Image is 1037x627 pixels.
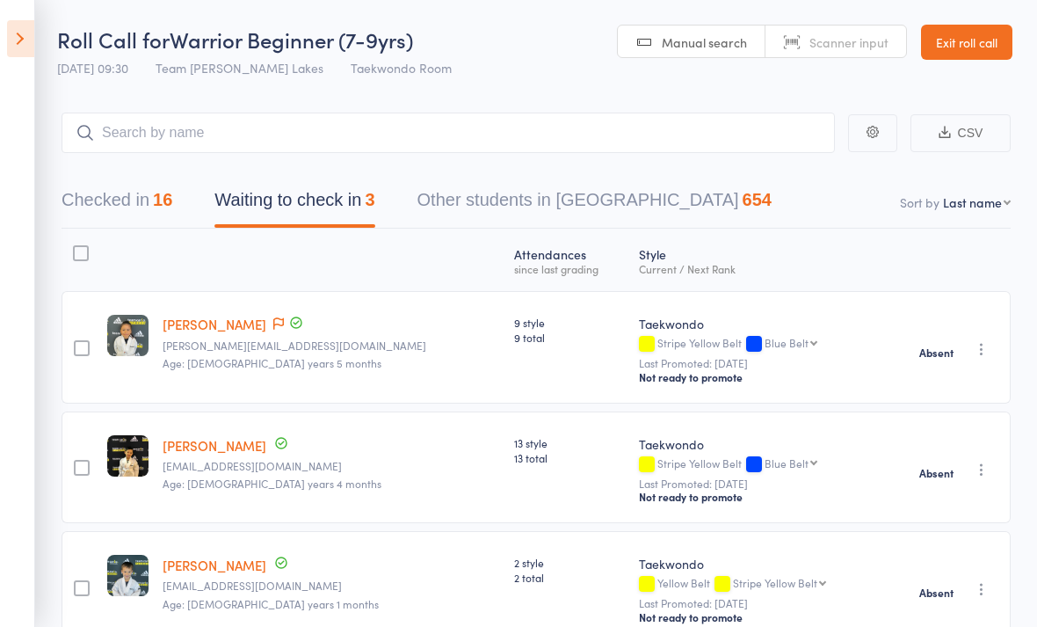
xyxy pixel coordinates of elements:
div: Last name [943,193,1002,211]
small: Last Promoted: [DATE] [639,597,880,609]
span: 2 style [514,555,625,570]
div: Not ready to promote [639,370,880,384]
div: Stripe Yellow Belt [733,577,817,588]
strong: Absent [919,346,954,360]
input: Search by name [62,113,835,153]
label: Sort by [900,193,939,211]
div: Stripe Yellow Belt [639,337,880,352]
a: [PERSON_NAME] [163,436,266,455]
div: Blue Belt [765,337,809,348]
div: since last grading [514,263,625,274]
span: 9 style [514,315,625,330]
span: Warrior Beginner (7-9yrs) [170,25,413,54]
div: Not ready to promote [639,490,880,504]
span: Age: [DEMOGRAPHIC_DATA] years 4 months [163,476,381,491]
small: Last Promoted: [DATE] [639,357,880,369]
div: Stripe Yellow Belt [639,457,880,472]
a: [PERSON_NAME] [163,556,266,574]
span: Manual search [662,33,747,51]
div: 3 [365,190,374,209]
button: Waiting to check in3 [214,181,374,228]
span: 13 style [514,435,625,450]
button: Checked in16 [62,181,172,228]
div: Yellow Belt [639,577,880,592]
div: Taekwondo [639,555,880,572]
img: image1627451591.png [107,435,149,477]
button: CSV [910,114,1011,152]
small: Jess_olea@hotmail.com [163,339,500,352]
div: Blue Belt [765,457,809,469]
div: Taekwondo [639,315,880,332]
span: Roll Call for [57,25,170,54]
span: Age: [DEMOGRAPHIC_DATA] years 1 months [163,596,379,611]
strong: Absent [919,586,954,600]
span: Team [PERSON_NAME] Lakes [156,59,323,77]
div: Taekwondo [639,435,880,453]
span: 13 total [514,450,625,465]
span: Scanner input [809,33,888,51]
div: Style [632,237,887,283]
span: Taekwondo Room [351,59,452,77]
small: chira_teera@hotmail.com [163,460,500,472]
div: 654 [743,190,772,209]
img: image1724457504.png [107,315,149,356]
span: 2 total [514,570,625,585]
div: Atten­dances [507,237,632,283]
div: Current / Next Rank [639,263,880,274]
span: Age: [DEMOGRAPHIC_DATA] years 5 months [163,355,381,370]
a: Exit roll call [921,25,1012,60]
small: mtanner@nationalcomp.com.au [163,580,500,592]
strong: Absent [919,466,954,480]
small: Last Promoted: [DATE] [639,478,880,490]
img: image1724453638.png [107,555,149,596]
button: Other students in [GEOGRAPHIC_DATA]654 [417,181,772,228]
div: Not ready to promote [639,610,880,624]
div: 16 [153,190,172,209]
span: 9 total [514,330,625,345]
a: [PERSON_NAME] [163,315,266,333]
span: [DATE] 09:30 [57,59,128,77]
